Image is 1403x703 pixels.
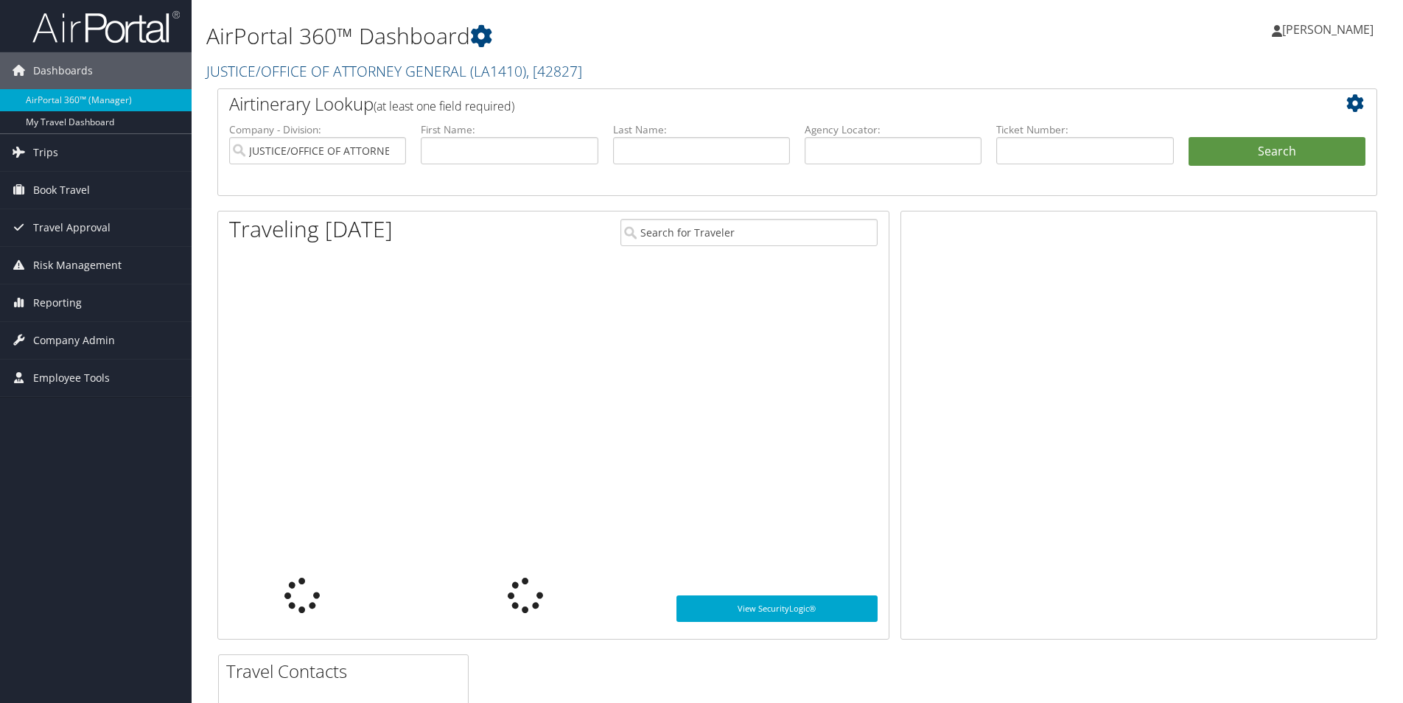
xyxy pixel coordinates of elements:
[620,219,878,246] input: Search for Traveler
[805,122,982,137] label: Agency Locator:
[229,214,393,245] h1: Traveling [DATE]
[33,134,58,171] span: Trips
[33,209,111,246] span: Travel Approval
[1272,7,1388,52] a: [PERSON_NAME]
[206,61,582,81] a: JUSTICE/OFFICE OF ATTORNEY GENERAL
[226,659,468,684] h2: Travel Contacts
[421,122,598,137] label: First Name:
[206,21,994,52] h1: AirPortal 360™ Dashboard
[1282,21,1374,38] span: [PERSON_NAME]
[374,98,514,114] span: (at least one field required)
[470,61,526,81] span: ( LA1410 )
[33,247,122,284] span: Risk Management
[33,360,110,396] span: Employee Tools
[229,91,1269,116] h2: Airtinerary Lookup
[996,122,1173,137] label: Ticket Number:
[526,61,582,81] span: , [ 42827 ]
[676,595,878,622] a: View SecurityLogic®
[33,52,93,89] span: Dashboards
[613,122,790,137] label: Last Name:
[33,172,90,209] span: Book Travel
[33,322,115,359] span: Company Admin
[229,122,406,137] label: Company - Division:
[1189,137,1365,167] button: Search
[33,284,82,321] span: Reporting
[32,10,180,44] img: airportal-logo.png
